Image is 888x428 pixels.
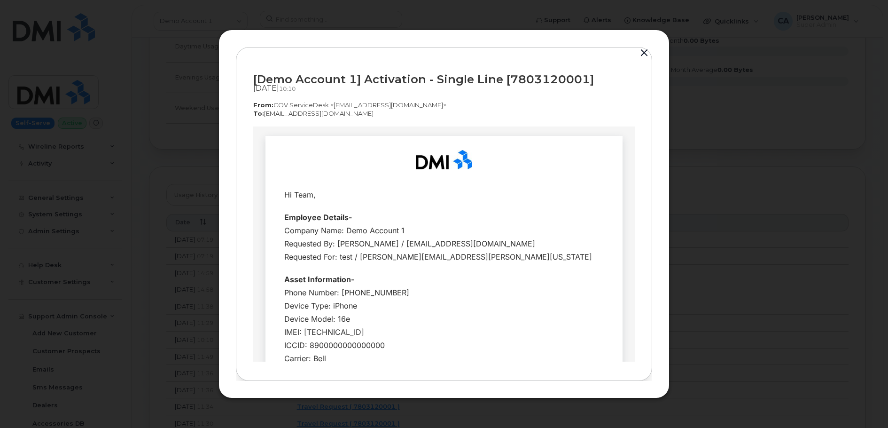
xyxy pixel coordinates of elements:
img: email_Main-DMI-logo-no-tagline.jpg [163,24,219,43]
div: Asset Information- [31,146,351,159]
div: Company Name: Demo Account 1 Requested By: [PERSON_NAME] / [EMAIL_ADDRESS][DOMAIN_NAME] Requested... [31,97,351,137]
div: [Demo Account 1] Activation - Single Line [7803120001] [253,73,635,86]
strong: From: [253,101,273,109]
p: COV ServiceDesk <[EMAIL_ADDRESS][DOMAIN_NAME]> [253,101,635,110]
p: [EMAIL_ADDRESS][DOMAIN_NAME] [253,109,635,118]
div: Hi Team, [31,62,351,75]
strong: To: [253,110,264,117]
div: Employee Details- [31,84,351,97]
div: Phone Number: [PHONE_NUMBER] Device Type: iPhone Device Model: 16e IMEI: [TECHNICAL_ID] ICCID: 89... [31,159,351,238]
span: 10:10 [279,85,296,92]
div: [DATE] [253,84,635,93]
